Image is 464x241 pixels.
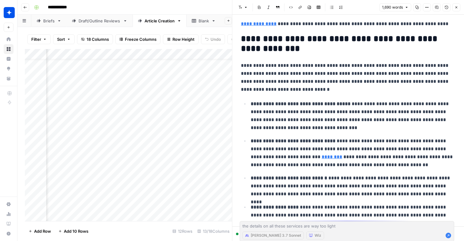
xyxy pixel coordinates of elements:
[4,44,14,54] a: Browse
[382,5,403,10] span: 1,690 words
[64,228,88,234] span: Add 10 Rows
[34,228,51,234] span: Add Row
[172,36,195,42] span: Row Height
[57,36,65,42] span: Sort
[55,226,92,236] button: Add 10 Rows
[4,199,14,209] a: Settings
[306,231,324,239] button: Wiz
[27,34,51,44] button: Filter
[4,7,15,18] img: Wiz Logo
[4,54,14,64] a: Insights
[77,34,113,44] button: 18 Columns
[4,219,14,229] a: Learning Hub
[87,36,109,42] span: 18 Columns
[79,18,121,24] div: Draft/Outline Reviews
[315,233,321,238] span: Wiz
[163,34,199,44] button: Row Height
[43,18,55,24] div: Briefs
[67,15,133,27] a: Draft/Outline Reviews
[170,226,195,236] div: 12 Rows
[4,74,14,83] a: Your Data
[31,15,67,27] a: Briefs
[242,231,304,239] button: [PERSON_NAME] 3.7 Sonnet
[4,64,14,74] a: Opportunities
[53,34,75,44] button: Sort
[4,5,14,20] button: Workspace: Wiz
[251,233,301,238] span: [PERSON_NAME] 3.7 Sonnet
[145,18,175,24] div: Article Creation
[133,15,187,27] a: Article Creation
[195,226,232,236] div: 13/18 Columns
[201,34,225,44] button: Undo
[4,229,14,239] button: Help + Support
[25,226,55,236] button: Add Row
[4,34,14,44] a: Home
[115,34,160,44] button: Freeze Columns
[199,18,209,24] div: Blank
[211,36,221,42] span: Undo
[242,223,451,229] textarea: the details on all these services are way too light
[187,15,221,27] a: Blank
[125,36,157,42] span: Freeze Columns
[31,36,41,42] span: Filter
[4,209,14,219] a: Usage
[236,231,460,237] div: 1 user editing this cell
[379,3,411,11] button: 1,690 words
